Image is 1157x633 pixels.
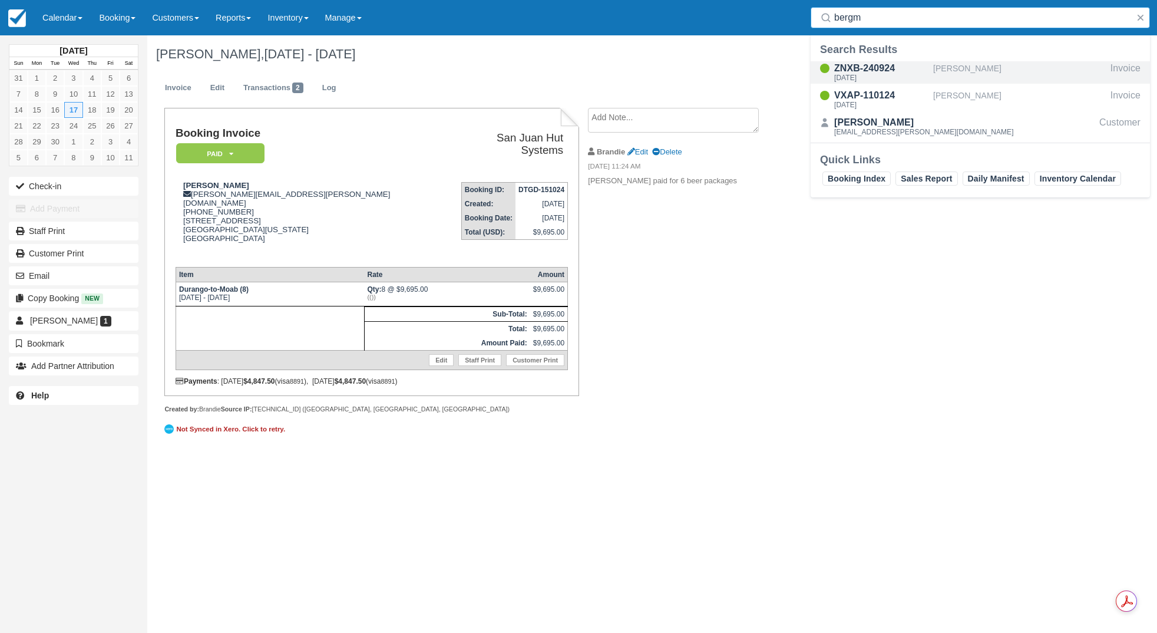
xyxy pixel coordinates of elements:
[28,150,46,166] a: 6
[834,101,928,108] div: [DATE]
[156,47,1006,61] h1: [PERSON_NAME],
[652,147,682,156] a: Delete
[364,282,530,306] td: 8 @ $9,695.00
[9,86,28,102] a: 7
[120,70,138,86] a: 6
[101,150,120,166] a: 10
[313,77,345,100] a: Log
[1034,172,1121,186] a: Inventory Calendar
[811,61,1150,84] a: ZNXB-240924[DATE][PERSON_NAME]Invoice
[9,150,28,166] a: 5
[9,386,138,405] a: Help
[506,354,564,366] a: Customer Print
[461,225,515,240] th: Total (USD):
[28,134,46,150] a: 29
[183,181,249,190] strong: [PERSON_NAME]
[64,134,82,150] a: 1
[461,211,515,225] th: Booking Date:
[176,181,448,258] div: [PERSON_NAME][EMAIL_ADDRESS][PERSON_NAME][DOMAIN_NAME] [PHONE_NUMBER] [STREET_ADDRESS] [GEOGRAPHI...
[120,102,138,118] a: 20
[176,267,364,282] th: Item
[28,86,46,102] a: 8
[1110,88,1141,111] div: Invoice
[9,70,28,86] a: 31
[64,57,82,70] th: Wed
[264,47,355,61] span: [DATE] - [DATE]
[176,143,265,164] em: Paid
[9,57,28,70] th: Sun
[46,150,64,166] a: 7
[28,118,46,134] a: 22
[9,357,138,375] button: Add Partner Attribution
[243,377,275,385] strong: $4,847.50
[83,118,101,134] a: 25
[364,267,530,282] th: Rate
[834,7,1131,28] input: Search ( / )
[176,127,448,140] h1: Booking Invoice
[290,378,304,385] small: 8891
[8,9,26,27] img: checkfront-main-nav-mini-logo.png
[31,391,49,400] b: Help
[101,102,120,118] a: 19
[9,134,28,150] a: 28
[30,316,98,325] span: [PERSON_NAME]
[9,222,138,240] a: Staff Print
[367,294,527,301] em: (())
[64,102,82,118] a: 17
[64,150,82,166] a: 8
[364,306,530,321] th: Sub-Total:
[822,172,891,186] a: Booking Index
[533,285,564,303] div: $9,695.00
[120,134,138,150] a: 4
[83,86,101,102] a: 11
[9,311,138,330] a: [PERSON_NAME] 1
[46,118,64,134] a: 23
[101,57,120,70] th: Fri
[834,61,928,75] div: ZNXB-240924
[364,336,530,351] th: Amount Paid:
[59,46,87,55] strong: [DATE]
[9,118,28,134] a: 21
[9,334,138,353] button: Bookmark
[28,57,46,70] th: Mon
[9,199,138,218] button: Add Payment
[335,377,366,385] strong: $4,847.50
[64,118,82,134] a: 24
[9,102,28,118] a: 14
[834,128,1014,136] div: [EMAIL_ADDRESS][PERSON_NAME][DOMAIN_NAME]
[83,134,101,150] a: 2
[820,42,1141,57] div: Search Results
[81,294,103,304] span: New
[46,86,64,102] a: 9
[234,77,312,100] a: Transactions2
[156,77,200,100] a: Invoice
[1099,116,1141,138] div: Customer
[176,377,568,385] div: : [DATE] (visa ), [DATE] (visa )
[811,116,1150,138] a: [PERSON_NAME][EMAIL_ADDRESS][PERSON_NAME][DOMAIN_NAME]Customer
[9,244,138,263] a: Customer Print
[101,70,120,86] a: 5
[28,70,46,86] a: 1
[46,57,64,70] th: Tue
[176,282,364,306] td: [DATE] - [DATE]
[515,225,568,240] td: $9,695.00
[461,197,515,211] th: Created:
[530,306,568,321] td: $9,695.00
[201,77,233,100] a: Edit
[9,266,138,285] button: Email
[9,177,138,196] button: Check-in
[164,405,578,414] div: Brandie [TECHNICAL_ID] ([GEOGRAPHIC_DATA], [GEOGRAPHIC_DATA], [GEOGRAPHIC_DATA])
[381,378,395,385] small: 8891
[179,285,249,294] strong: Durango-to-Moab (8)
[176,143,260,164] a: Paid
[46,134,64,150] a: 30
[101,134,120,150] a: 3
[588,161,786,174] em: [DATE] 11:24 AM
[120,150,138,166] a: 11
[429,354,454,366] a: Edit
[120,86,138,102] a: 13
[120,118,138,134] a: 27
[834,88,928,103] div: VXAP-110124
[530,267,568,282] th: Amount
[176,377,217,385] strong: Payments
